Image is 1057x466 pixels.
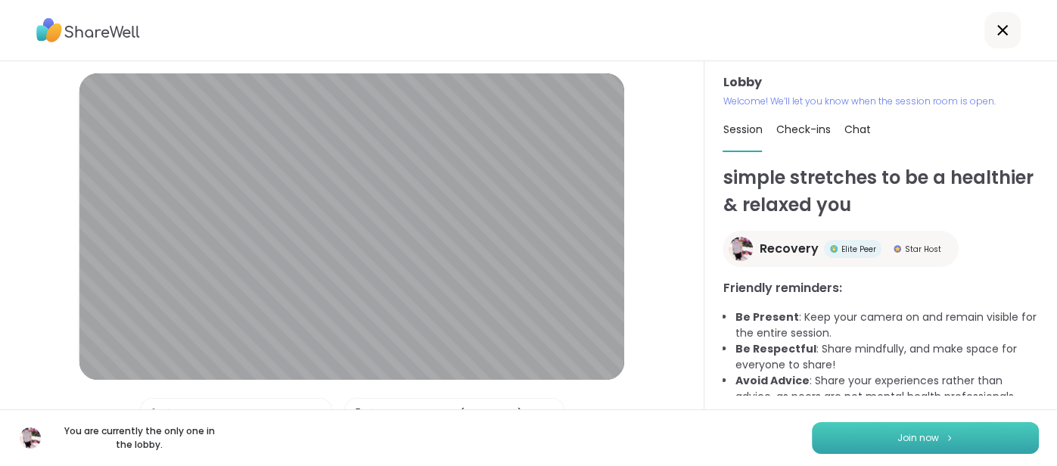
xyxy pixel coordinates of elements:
span: Join now [897,431,939,445]
b: Be Respectful [735,341,816,356]
h3: Friendly reminders: [723,279,1039,297]
span: Star Host [904,244,940,255]
img: Star Host [894,245,901,253]
a: RecoveryRecoveryElite PeerElite PeerStar HostStar Host [723,231,959,267]
b: Be Present [735,309,798,325]
button: Join now [812,422,1039,454]
div: Default - Internal Mic [178,406,291,422]
img: ShareWell Logomark [945,433,954,442]
span: Recovery [759,240,818,258]
li: : Keep your camera on and remain visible for the entire session. [735,309,1039,341]
img: Camera [351,399,365,429]
h3: Lobby [723,73,1039,92]
h1: simple stretches to be a healthier & relaxed you [723,164,1039,219]
b: Avoid Advice [735,373,809,388]
p: Welcome! We’ll let you know when the session room is open. [723,95,1039,108]
img: Microphone [147,399,160,429]
p: You are currently the only one in the lobby. [54,424,224,452]
span: Elite Peer [841,244,875,255]
span: Check-ins [776,122,830,137]
span: | [166,399,170,429]
img: Recovery [729,237,753,261]
img: ShareWell Logo [36,13,140,48]
li: : Share your experiences rather than advice, as peers are not mental health professionals. [735,373,1039,405]
img: Elite Peer [830,245,838,253]
span: Chat [844,122,870,137]
span: | [371,399,375,429]
li: : Share mindfully, and make space for everyone to share! [735,341,1039,373]
img: Recovery [20,427,41,449]
div: Front Camera (04f2:b755) [382,406,523,422]
span: Session [723,122,762,137]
